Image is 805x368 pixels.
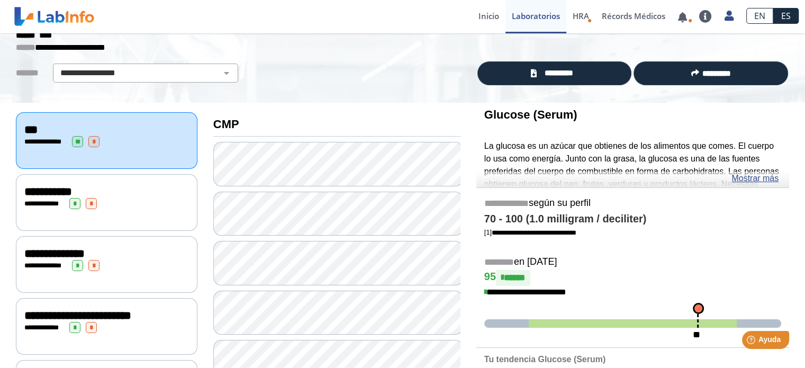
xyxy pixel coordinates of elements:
[746,8,773,24] a: EN
[484,355,605,364] b: Tu tendencia Glucose (Serum)
[573,11,589,21] span: HRA
[484,140,781,228] p: La glucosa es un azúcar que obtienes de los alimentos que comes. El cuerpo lo usa como energía. J...
[484,198,781,210] h5: según su perfil
[484,213,781,226] h4: 70 - 100 (1.0 milligram / deciliter)
[484,108,577,121] b: Glucose (Serum)
[213,118,239,131] b: CMP
[484,228,576,236] a: [1]
[484,270,781,286] h4: 95
[711,327,793,356] iframe: Help widget launcher
[484,256,781,268] h5: en [DATE]
[731,172,779,185] a: Mostrar más
[773,8,799,24] a: ES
